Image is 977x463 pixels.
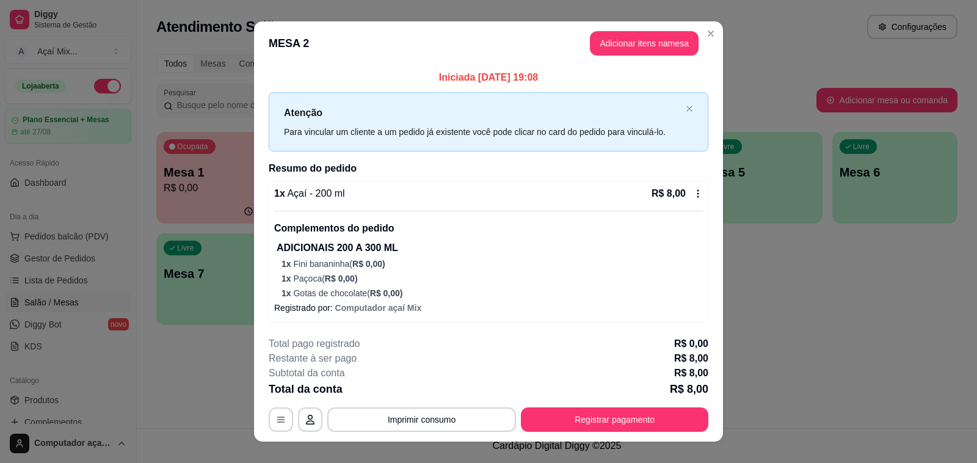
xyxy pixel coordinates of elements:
span: R$ 0,00 ) [370,288,403,298]
p: Restante à ser pago [269,351,357,366]
span: 1 x [281,288,293,298]
p: Total pago registrado [269,337,360,351]
p: ADICIONAIS 200 A 300 ML [277,241,703,255]
p: R$ 8,00 [652,186,686,201]
span: R$ 0,00 ) [352,259,385,269]
span: 1 x [281,274,293,283]
p: 1 x [274,186,345,201]
p: R$ 0,00 [674,337,708,351]
span: Computador açaí Mix [335,303,422,313]
p: R$ 8,00 [674,351,708,366]
p: Iniciada [DATE] 19:08 [269,70,708,85]
p: Complementos do pedido [274,221,703,236]
button: Imprimir consumo [327,407,516,432]
p: R$ 8,00 [674,366,708,381]
span: Açaí - 200 ml [285,188,345,199]
span: R$ 0,00 ) [325,274,358,283]
p: Fini bananinha ( [281,258,703,270]
button: Registrar pagamento [521,407,708,432]
header: MESA 2 [254,21,723,65]
button: Adicionar itens namesa [590,31,699,56]
span: close [686,105,693,112]
p: R$ 8,00 [670,381,708,398]
div: Para vincular um cliente a um pedido já existente você pode clicar no card do pedido para vinculá... [284,125,681,139]
p: Atenção [284,105,681,120]
p: Registrado por: [274,302,703,314]
p: Gotas de chocolate ( [281,287,703,299]
p: Paçoca ( [281,272,703,285]
p: Total da conta [269,381,343,398]
button: Close [701,24,721,43]
h2: Resumo do pedido [269,161,708,176]
span: 1 x [281,259,293,269]
button: close [686,105,693,113]
p: Subtotal da conta [269,366,345,381]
